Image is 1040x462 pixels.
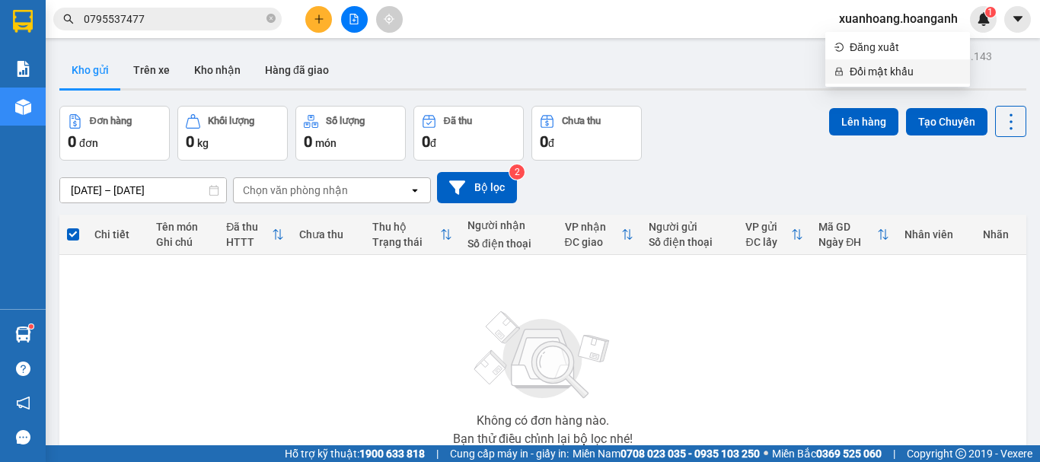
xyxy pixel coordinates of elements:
img: svg+xml;base64,PHN2ZyBjbGFzcz0ibGlzdC1wbHVnX19zdmciIHhtbG5zPSJodHRwOi8vd3d3LnczLm9yZy8yMDAwL3N2Zy... [467,302,619,409]
div: Số điện thoại [649,236,730,248]
button: Khối lượng0kg [177,106,288,161]
button: Hàng đã giao [253,52,341,88]
span: 0 [422,132,430,151]
span: close-circle [266,12,276,27]
span: kg [197,137,209,149]
div: Số điện thoại [467,237,549,250]
div: Trạng thái [372,236,440,248]
span: Cung cấp máy in - giấy in: [450,445,569,462]
span: đơn [79,137,98,149]
th: Toggle SortBy [811,215,897,255]
button: Bộ lọc [437,172,517,203]
span: | [436,445,439,462]
div: Ghi chú [156,236,211,248]
div: Tên món [156,221,211,233]
span: 0 [68,132,76,151]
div: VP gửi [745,221,791,233]
div: Đã thu [226,221,272,233]
button: aim [376,6,403,33]
span: notification [16,396,30,410]
div: Người nhận [467,219,549,231]
span: Đăng xuất [850,39,961,56]
svg: open [409,184,421,196]
button: Tạo Chuyến [906,108,987,135]
sup: 1 [985,7,996,18]
span: lock [834,67,844,76]
span: Miền Nam [573,445,760,462]
span: 1 [987,7,993,18]
div: Mã GD [818,221,877,233]
div: Người gửi [649,221,730,233]
span: copyright [955,448,966,459]
div: Chi tiết [94,228,141,241]
button: Đơn hàng0đơn [59,106,170,161]
input: Tìm tên, số ĐT hoặc mã đơn [84,11,263,27]
div: Không có đơn hàng nào. [477,415,609,427]
span: 0 [304,132,312,151]
div: Chưa thu [562,116,601,126]
div: Đã thu [444,116,472,126]
img: icon-new-feature [977,12,991,26]
button: Chưa thu0đ [531,106,642,161]
span: Đổi mật khẩu [850,63,961,80]
strong: 1900 633 818 [359,448,425,460]
button: plus [305,6,332,33]
span: | [893,445,895,462]
span: file-add [349,14,359,24]
span: message [16,430,30,444]
div: HTTT [226,236,272,248]
span: plus [314,14,324,24]
button: Kho nhận [182,52,253,88]
div: Khối lượng [208,116,254,126]
th: Toggle SortBy [219,215,292,255]
div: ĐC giao [565,236,622,248]
div: Số lượng [326,116,365,126]
span: aim [384,14,394,24]
span: search [63,14,74,24]
span: ⚪️ [764,451,768,457]
div: ĐC lấy [745,236,791,248]
div: Nhãn [983,228,1018,241]
span: 0 [186,132,194,151]
span: món [315,137,337,149]
button: Lên hàng [829,108,898,135]
strong: 0369 525 060 [816,448,882,460]
span: question-circle [16,362,30,376]
button: Kho gửi [59,52,121,88]
sup: 2 [509,164,525,180]
div: Nhân viên [904,228,968,241]
div: VP nhận [565,221,622,233]
span: Hỗ trợ kỹ thuật: [285,445,425,462]
button: caret-down [1004,6,1031,33]
img: warehouse-icon [15,327,31,343]
span: đ [430,137,436,149]
sup: 1 [29,324,33,329]
th: Toggle SortBy [738,215,811,255]
strong: 0708 023 035 - 0935 103 250 [620,448,760,460]
input: Select a date range. [60,178,226,202]
span: đ [548,137,554,149]
button: file-add [341,6,368,33]
div: Thu hộ [372,221,440,233]
button: Đã thu0đ [413,106,524,161]
span: close-circle [266,14,276,23]
img: warehouse-icon [15,99,31,115]
th: Toggle SortBy [557,215,642,255]
div: Chọn văn phòng nhận [243,183,348,198]
button: Trên xe [121,52,182,88]
div: Đơn hàng [90,116,132,126]
span: 0 [540,132,548,151]
img: logo-vxr [13,10,33,33]
div: Ngày ĐH [818,236,877,248]
span: caret-down [1011,12,1025,26]
div: Chưa thu [299,228,357,241]
span: xuanhoang.hoanganh [827,9,970,28]
span: login [834,43,844,52]
button: Số lượng0món [295,106,406,161]
div: Bạn thử điều chỉnh lại bộ lọc nhé! [453,433,633,445]
img: solution-icon [15,61,31,77]
span: Miền Bắc [772,445,882,462]
th: Toggle SortBy [365,215,460,255]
